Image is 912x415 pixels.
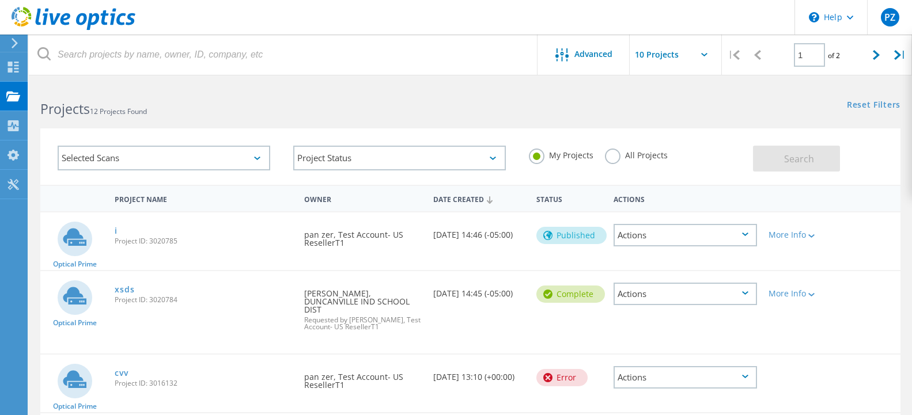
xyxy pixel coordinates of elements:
div: [DATE] 14:46 (-05:00) [427,212,531,250]
div: Project Name [109,188,298,209]
button: Search [753,146,840,172]
label: My Projects [529,149,593,159]
div: Date Created [427,188,531,210]
div: | [888,35,912,75]
div: Selected Scans [58,146,270,170]
a: Reset Filters [847,101,900,111]
div: | [722,35,746,75]
div: Project Status [293,146,506,170]
span: of 2 [828,51,840,60]
div: Owner [298,188,427,209]
span: Search [784,153,814,165]
div: Actions [614,283,757,305]
input: Search projects by name, owner, ID, company, etc [29,35,538,75]
div: Actions [614,224,757,246]
div: [DATE] 14:45 (-05:00) [427,271,531,309]
span: Advanced [574,50,612,58]
div: More Info [769,231,826,239]
a: xsds [115,285,134,294]
span: Project ID: 3020784 [115,296,292,303]
div: Error [536,369,588,386]
div: Actions [608,188,763,209]
div: [PERSON_NAME], DUNCANVILLE IND SCHOOL DIST [298,271,427,342]
span: 12 Projects Found [90,106,147,116]
b: Projects [40,100,90,118]
a: Live Optics Dashboard [12,24,135,32]
a: cvv [115,369,128,377]
span: Optical Prime [53,403,97,410]
div: Actions [614,366,757,389]
span: Optical Prime [53,261,97,268]
label: All Projects [605,149,668,159]
div: More Info [769,290,826,298]
span: Project ID: 3016132 [115,380,292,387]
svg: \n [809,12,819,22]
span: PZ [884,13,895,22]
div: Published [536,227,607,244]
span: Optical Prime [53,319,97,326]
div: pan zer, Test Account- US ResellerT1 [298,355,427,401]
div: Complete [536,285,605,303]
span: Project ID: 3020785 [115,238,292,245]
span: Requested by [PERSON_NAME], Test Account- US ResellerT1 [304,317,422,330]
div: Status [531,188,608,209]
div: pan zer, Test Account- US ResellerT1 [298,212,427,258]
a: i [115,227,118,235]
div: [DATE] 13:10 (+00:00) [427,355,531,393]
